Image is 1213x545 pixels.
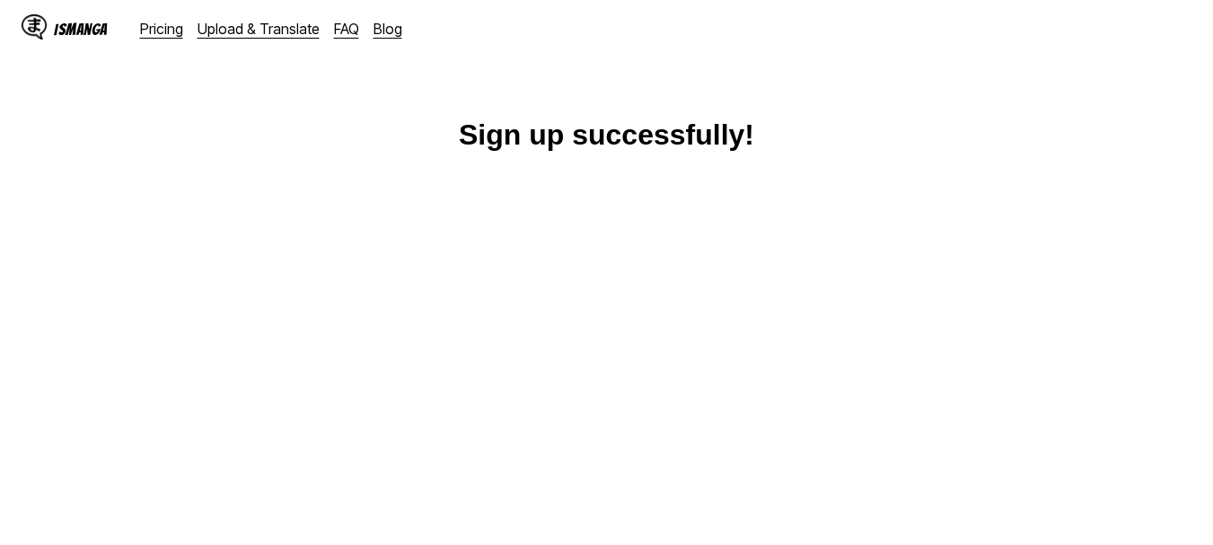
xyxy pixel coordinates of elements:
[334,20,359,38] a: FAQ
[459,119,754,152] h1: Sign up successfully!
[22,14,140,43] a: IsManga LogoIsManga
[374,20,402,38] a: Blog
[140,20,183,38] a: Pricing
[198,20,320,38] a: Upload & Translate
[54,21,108,38] div: IsManga
[22,14,47,40] img: IsManga Logo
